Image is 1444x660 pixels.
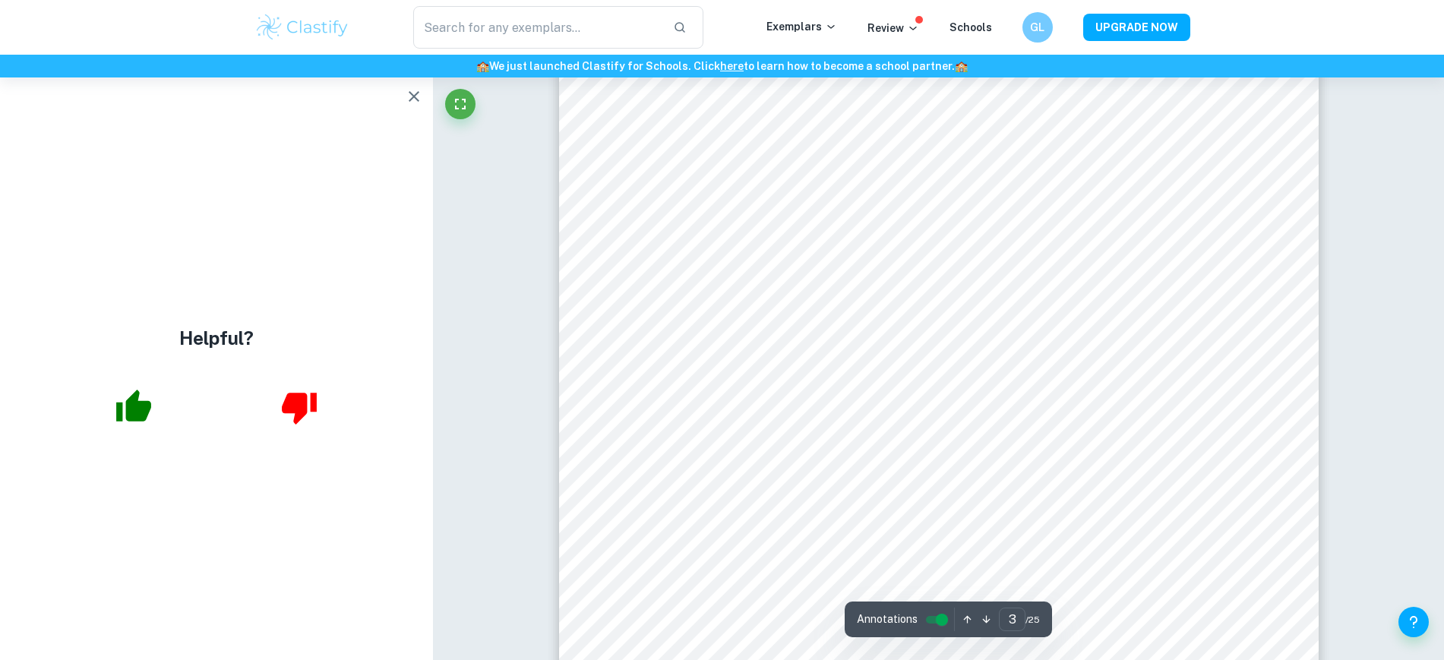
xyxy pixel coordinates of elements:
[857,611,918,627] span: Annotations
[476,60,489,72] span: 🏫
[1022,12,1053,43] button: GL
[179,324,254,352] h4: Helpful?
[254,12,351,43] img: Clastify logo
[413,6,662,49] input: Search for any exemplars...
[3,58,1441,74] h6: We just launched Clastify for Schools. Click to learn how to become a school partner.
[950,21,992,33] a: Schools
[1083,14,1190,41] button: UPGRADE NOW
[1025,613,1040,627] span: / 25
[766,18,837,35] p: Exemplars
[1398,607,1429,637] button: Help and Feedback
[445,89,476,119] button: Fullscreen
[1028,19,1046,36] h6: GL
[867,20,919,36] p: Review
[955,60,968,72] span: 🏫
[720,60,744,72] a: here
